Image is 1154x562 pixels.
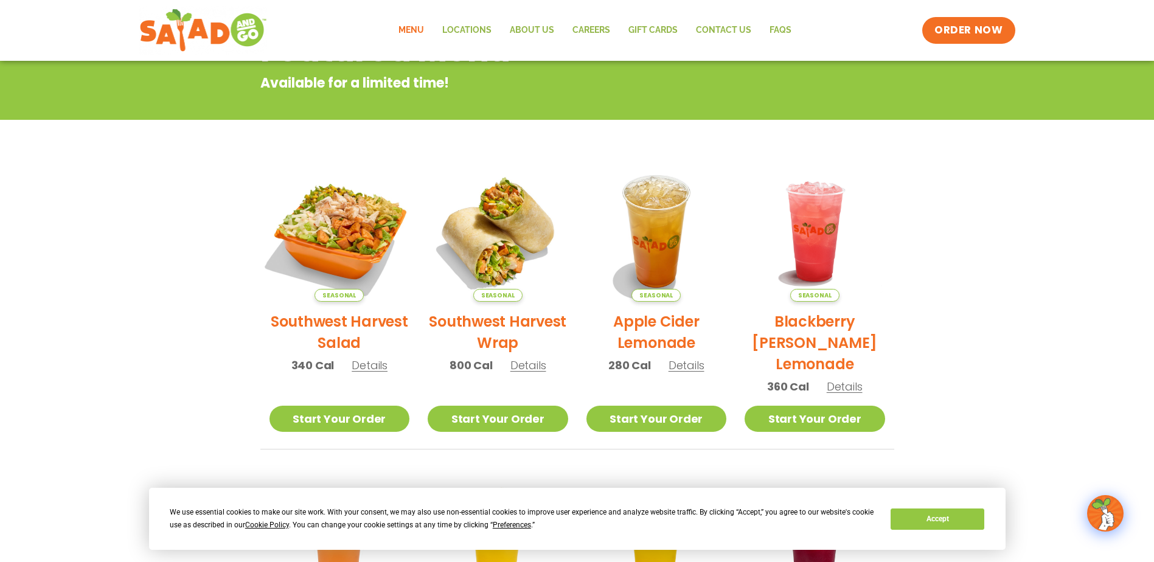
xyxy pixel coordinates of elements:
img: wpChatIcon [1088,496,1122,530]
div: Cookie Consent Prompt [149,488,1006,550]
a: Careers [563,16,619,44]
div: We use essential cookies to make our site work. With your consent, we may also use non-essential ... [170,506,876,532]
span: Cookie Policy [245,521,289,529]
a: About Us [501,16,563,44]
span: Details [352,358,388,373]
span: Preferences [493,521,531,529]
a: Start Your Order [586,406,727,432]
span: Details [827,379,863,394]
a: Start Your Order [269,406,410,432]
h2: Southwest Harvest Wrap [428,311,568,353]
img: new-SAG-logo-768×292 [139,6,268,55]
a: Menu [389,16,433,44]
a: Start Your Order [428,406,568,432]
button: Accept [891,508,984,530]
span: Seasonal [315,289,364,302]
nav: Menu [389,16,801,44]
h2: Apple Cider Lemonade [586,311,727,353]
span: Seasonal [473,289,523,302]
a: GIFT CARDS [619,16,687,44]
span: Details [669,358,704,373]
p: Available for a limited time! [260,73,796,93]
a: Start Your Order [745,406,885,432]
span: Details [510,358,546,373]
img: Product photo for Apple Cider Lemonade [586,161,727,302]
a: FAQs [760,16,801,44]
span: 800 Cal [450,357,493,373]
span: 280 Cal [608,357,651,373]
a: Locations [433,16,501,44]
a: Contact Us [687,16,760,44]
h2: Blackberry [PERSON_NAME] Lemonade [745,311,885,375]
span: Seasonal [790,289,839,302]
img: Product photo for Southwest Harvest Salad [257,149,422,314]
span: ORDER NOW [934,23,1003,38]
span: Seasonal [631,289,681,302]
img: Product photo for Blackberry Bramble Lemonade [745,161,885,302]
span: 360 Cal [767,378,809,395]
a: ORDER NOW [922,17,1015,44]
img: Product photo for Southwest Harvest Wrap [428,161,568,302]
span: 340 Cal [291,357,335,373]
h2: Southwest Harvest Salad [269,311,410,353]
